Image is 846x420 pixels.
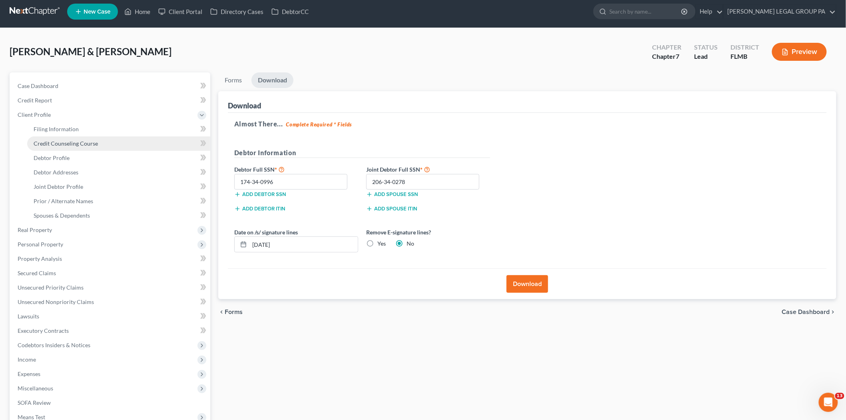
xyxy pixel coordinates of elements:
span: Secured Claims [18,270,56,276]
a: [PERSON_NAME] LEGAL GROUP PA [724,4,836,19]
a: Help [696,4,723,19]
a: Filing Information [27,122,210,136]
div: Status [694,43,718,52]
div: Lead [694,52,718,61]
button: Add spouse ITIN [366,206,417,212]
span: Case Dashboard [782,309,830,315]
label: Debtor Full SSN [230,164,362,174]
div: Chapter [652,52,681,61]
span: Filing Information [34,126,79,132]
span: Codebtors Insiders & Notices [18,342,90,348]
span: Property Analysis [18,255,62,262]
a: Forms [218,72,248,88]
input: XXX-XX-XXXX [234,174,347,190]
span: Income [18,356,36,363]
a: Executory Contracts [11,324,210,338]
div: Download [228,101,261,110]
a: Credit Report [11,93,210,108]
label: Yes [377,240,386,248]
label: No [407,240,414,248]
span: Lawsuits [18,313,39,320]
span: Forms [225,309,243,315]
span: Unsecured Priority Claims [18,284,84,291]
h5: Almost There... [234,119,820,129]
span: Prior / Alternate Names [34,198,93,204]
span: New Case [84,9,110,15]
div: FLMB [730,52,759,61]
span: Client Profile [18,111,51,118]
a: Unsecured Priority Claims [11,280,210,295]
span: Personal Property [18,241,63,248]
button: Add spouse SSN [366,191,418,198]
span: Unsecured Nonpriority Claims [18,298,94,305]
span: SOFA Review [18,399,51,406]
a: Case Dashboard chevron_right [782,309,836,315]
a: Joint Debtor Profile [27,180,210,194]
span: Expenses [18,370,40,377]
span: 7 [676,52,679,60]
div: District [730,43,759,52]
button: Preview [772,43,827,61]
h5: Debtor Information [234,148,490,158]
span: Real Property [18,226,52,233]
input: XXX-XX-XXXX [366,174,479,190]
span: [PERSON_NAME] & [PERSON_NAME] [10,46,172,57]
a: Home [120,4,154,19]
span: 13 [835,393,844,399]
span: Credit Counseling Course [34,140,98,147]
span: Credit Report [18,97,52,104]
span: Joint Debtor Profile [34,183,83,190]
iframe: Intercom live chat [819,393,838,412]
a: DebtorCC [267,4,313,19]
a: Prior / Alternate Names [27,194,210,208]
a: Unsecured Nonpriority Claims [11,295,210,309]
span: Debtor Addresses [34,169,78,176]
label: Remove E-signature lines? [366,228,490,236]
a: Lawsuits [11,309,210,324]
a: Debtor Profile [27,151,210,165]
label: Date on /s/ signature lines [234,228,298,236]
a: Case Dashboard [11,79,210,93]
input: Search by name... [609,4,682,19]
span: Case Dashboard [18,82,58,89]
span: Executory Contracts [18,327,69,334]
span: Miscellaneous [18,385,53,392]
a: Spouses & Dependents [27,208,210,223]
a: Directory Cases [206,4,267,19]
span: Debtor Profile [34,154,70,161]
button: Add debtor ITIN [234,206,285,212]
input: MM/DD/YYYY [249,237,358,252]
a: Secured Claims [11,266,210,280]
a: Debtor Addresses [27,165,210,180]
button: Download [507,275,548,293]
a: SOFA Review [11,396,210,410]
label: Joint Debtor Full SSN [362,164,494,174]
a: Client Portal [154,4,206,19]
button: chevron_left Forms [218,309,253,315]
div: Chapter [652,43,681,52]
span: Spouses & Dependents [34,212,90,219]
i: chevron_left [218,309,225,315]
a: Download [251,72,293,88]
a: Property Analysis [11,252,210,266]
i: chevron_right [830,309,836,315]
a: Credit Counseling Course [27,136,210,151]
strong: Complete Required * Fields [286,121,352,128]
button: Add debtor SSN [234,191,286,198]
